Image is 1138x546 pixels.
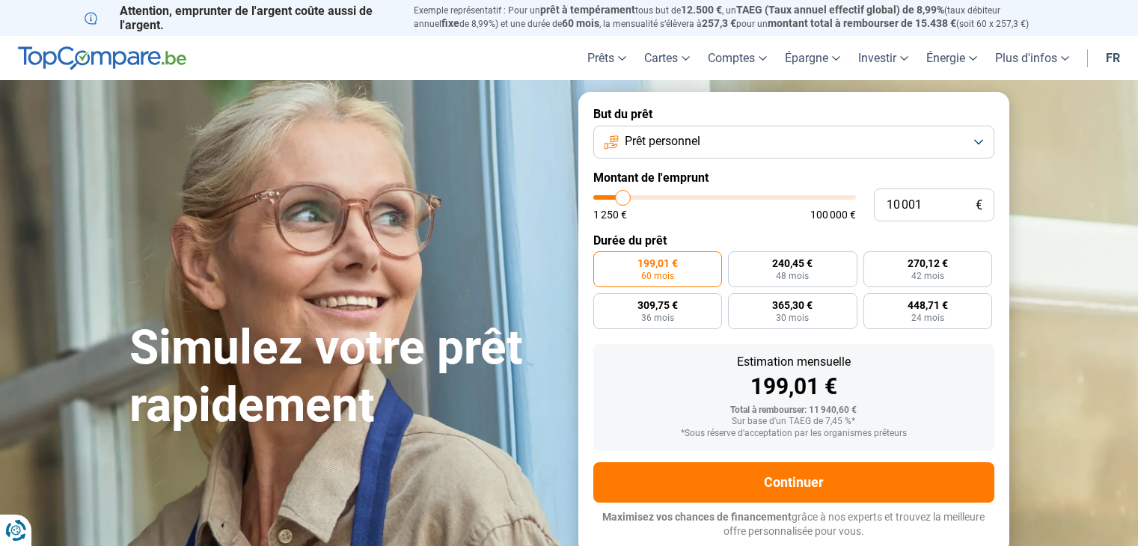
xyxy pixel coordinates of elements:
[702,17,736,29] span: 257,3 €
[635,36,699,80] a: Cartes
[681,4,722,16] span: 12.500 €
[976,199,982,212] span: €
[18,46,186,70] img: TopCompare
[776,36,849,80] a: Épargne
[776,272,809,280] span: 48 mois
[605,356,982,368] div: Estimation mensuelle
[849,36,917,80] a: Investir
[593,126,994,159] button: Prêt personnel
[911,313,944,322] span: 24 mois
[605,429,982,439] div: *Sous réserve d'acceptation par les organismes prêteurs
[593,233,994,248] label: Durée du prêt
[605,375,982,398] div: 199,01 €
[637,258,678,269] span: 199,01 €
[540,4,635,16] span: prêt à tempérament
[605,417,982,427] div: Sur base d'un TAEG de 7,45 %*
[605,405,982,416] div: Total à rembourser: 11 940,60 €
[602,511,792,523] span: Maximisez vos chances de financement
[593,107,994,121] label: But du prêt
[772,258,813,269] span: 240,45 €
[129,319,560,435] h1: Simulez votre prêt rapidement
[1097,36,1129,80] a: fr
[908,300,948,310] span: 448,71 €
[593,209,627,220] span: 1 250 €
[810,209,856,220] span: 100 000 €
[593,171,994,185] label: Montant de l'emprunt
[776,313,809,322] span: 30 mois
[768,17,956,29] span: montant total à rembourser de 15.438 €
[578,36,635,80] a: Prêts
[593,510,994,539] p: grâce à nos experts et trouvez la meilleure offre personnalisée pour vous.
[986,36,1078,80] a: Plus d'infos
[441,17,459,29] span: fixe
[908,258,948,269] span: 270,12 €
[593,462,994,503] button: Continuer
[736,4,944,16] span: TAEG (Taux annuel effectif global) de 8,99%
[414,4,1054,31] p: Exemple représentatif : Pour un tous but de , un (taux débiteur annuel de 8,99%) et une durée de ...
[699,36,776,80] a: Comptes
[917,36,986,80] a: Énergie
[641,272,674,280] span: 60 mois
[625,133,700,150] span: Prêt personnel
[85,4,396,32] p: Attention, emprunter de l'argent coûte aussi de l'argent.
[641,313,674,322] span: 36 mois
[637,300,678,310] span: 309,75 €
[772,300,813,310] span: 365,30 €
[562,17,599,29] span: 60 mois
[911,272,944,280] span: 42 mois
